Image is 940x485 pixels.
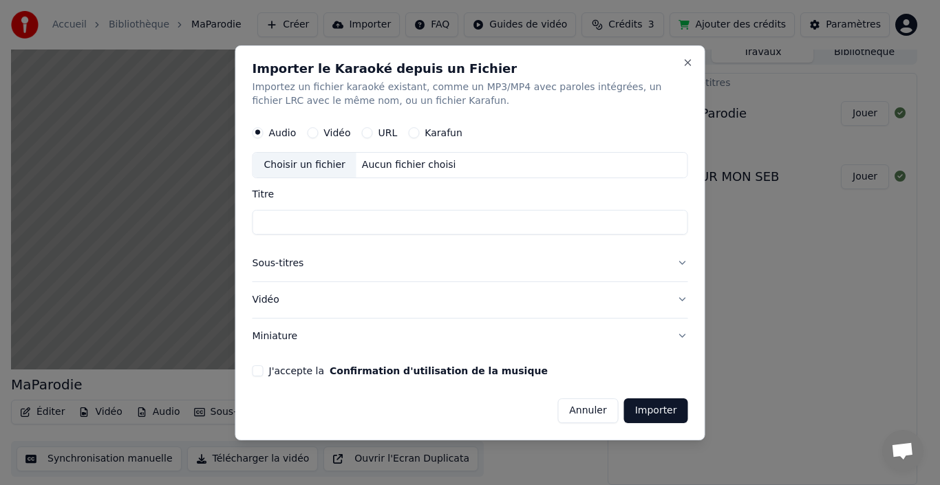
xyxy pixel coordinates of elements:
label: Audio [269,128,297,138]
h2: Importer le Karaoké depuis un Fichier [253,63,688,75]
button: J'accepte la [330,365,548,375]
label: Karafun [425,128,462,138]
div: Choisir un fichier [253,153,356,177]
label: J'accepte la [269,365,548,375]
label: URL [378,128,398,138]
button: Vidéo [253,281,688,317]
label: Titre [253,189,688,199]
button: Sous-titres [253,246,688,281]
button: Importer [624,398,688,422]
div: Aucun fichier choisi [356,158,462,172]
p: Importez un fichier karaoké existant, comme un MP3/MP4 avec paroles intégrées, un fichier LRC ave... [253,80,688,108]
button: Annuler [557,398,618,422]
label: Vidéo [323,128,350,138]
button: Miniature [253,318,688,354]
